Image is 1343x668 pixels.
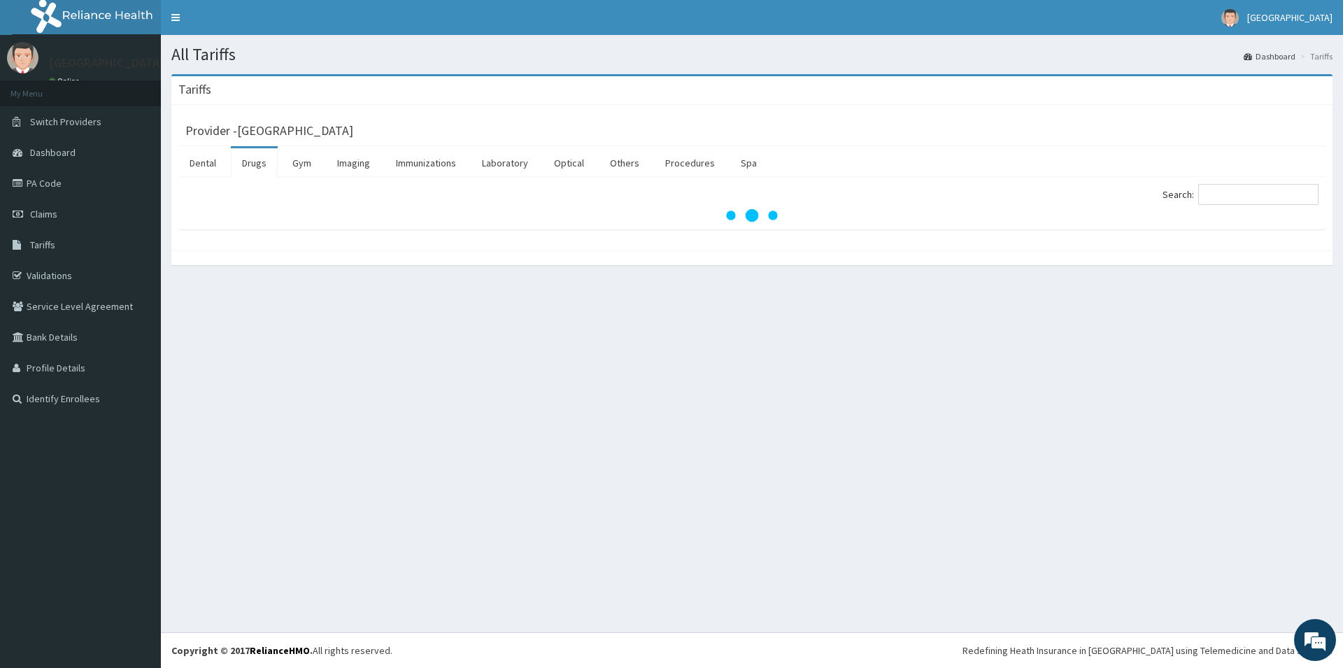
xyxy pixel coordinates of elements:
[1247,11,1333,24] span: [GEOGRAPHIC_DATA]
[599,148,651,178] a: Others
[161,632,1343,668] footer: All rights reserved.
[178,148,227,178] a: Dental
[30,239,55,251] span: Tariffs
[49,76,83,86] a: Online
[171,45,1333,64] h1: All Tariffs
[178,83,211,96] h3: Tariffs
[471,148,539,178] a: Laboratory
[7,42,38,73] img: User Image
[1244,50,1295,62] a: Dashboard
[326,148,381,178] a: Imaging
[730,148,768,178] a: Spa
[724,187,780,243] svg: audio-loading
[30,146,76,159] span: Dashboard
[30,208,57,220] span: Claims
[231,148,278,178] a: Drugs
[30,115,101,128] span: Switch Providers
[171,644,313,657] strong: Copyright © 2017 .
[250,644,310,657] a: RelianceHMO
[654,148,726,178] a: Procedures
[1163,184,1319,205] label: Search:
[1198,184,1319,205] input: Search:
[49,57,164,69] p: [GEOGRAPHIC_DATA]
[385,148,467,178] a: Immunizations
[1297,50,1333,62] li: Tariffs
[281,148,322,178] a: Gym
[1221,9,1239,27] img: User Image
[185,125,353,137] h3: Provider - [GEOGRAPHIC_DATA]
[962,644,1333,658] div: Redefining Heath Insurance in [GEOGRAPHIC_DATA] using Telemedicine and Data Science!
[543,148,595,178] a: Optical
